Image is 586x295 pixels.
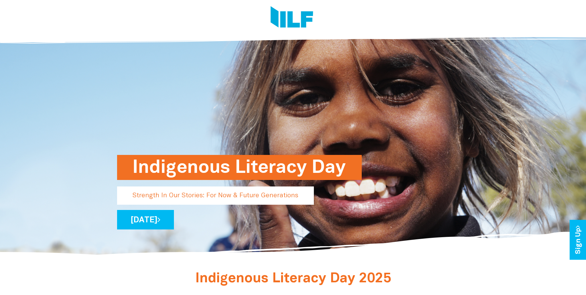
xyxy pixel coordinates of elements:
a: [DATE] [117,210,174,229]
h1: Indigenous Literacy Day [133,155,346,180]
span: Indigenous Literacy Day 2025 [195,272,391,285]
p: Strength In Our Stories: For Now & Future Generations [117,186,314,205]
img: Logo [271,6,313,29]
